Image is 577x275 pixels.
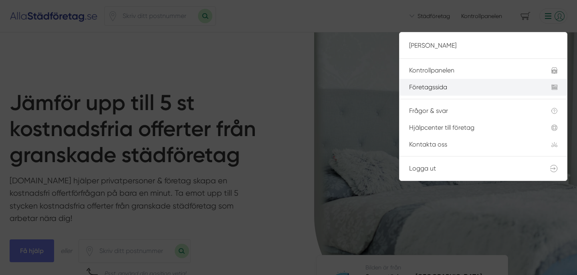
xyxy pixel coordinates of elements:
a: Logga ut [399,160,567,177]
span: Logga ut [409,165,436,172]
p: [PERSON_NAME] [409,40,557,50]
div: Företagssida [409,84,532,91]
div: Kontrollpanelen [409,67,532,74]
div: Hjälpcenter till företag [409,124,532,131]
div: Kontakta oss [409,141,532,148]
div: Frågor & svar [409,107,532,114]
